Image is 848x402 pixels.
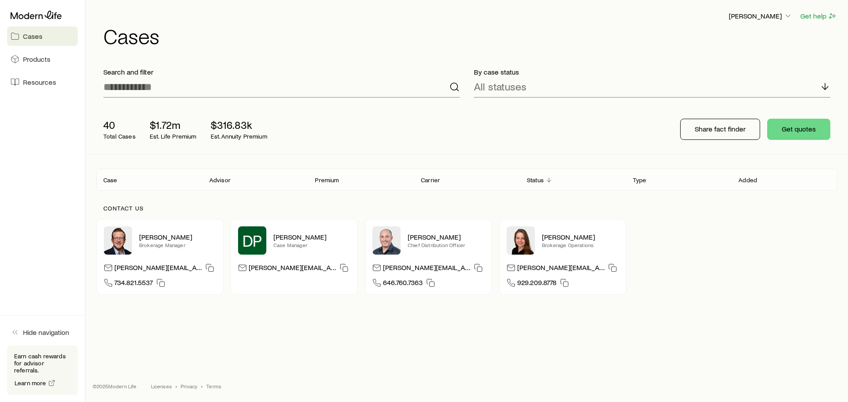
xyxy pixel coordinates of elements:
[273,233,350,241] p: [PERSON_NAME]
[14,353,71,374] p: Earn cash rewards for advisor referrals.
[103,133,136,140] p: Total Cases
[23,32,42,41] span: Cases
[421,177,440,184] p: Carrier
[383,263,470,275] p: [PERSON_NAME][EMAIL_ADDRESS][DOMAIN_NAME]
[23,328,69,337] span: Hide navigation
[96,169,837,191] div: Client cases
[15,380,46,386] span: Learn more
[211,133,267,140] p: Est. Annuity Premium
[114,263,202,275] p: [PERSON_NAME][EMAIL_ADDRESS][PERSON_NAME][DOMAIN_NAME]
[139,233,216,241] p: [PERSON_NAME]
[767,119,830,140] button: Get quotes
[507,226,535,255] img: Ellen Wall
[242,232,262,249] span: DP
[7,323,78,342] button: Hide navigation
[103,205,830,212] p: Contact us
[315,177,339,184] p: Premium
[527,177,544,184] p: Status
[517,278,556,290] span: 929.209.8778
[104,226,132,255] img: Matt Kaas
[7,49,78,69] a: Products
[150,119,197,131] p: $1.72m
[114,278,153,290] span: 734.821.5537
[728,11,793,22] button: [PERSON_NAME]
[273,241,350,248] p: Case Manager
[695,124,746,133] p: Share fact finder
[542,241,619,248] p: Brokerage Operations
[372,226,401,255] img: Dan Pierson
[103,25,837,46] h1: Cases
[201,383,203,390] span: •
[211,119,267,131] p: $316.83k
[800,11,837,21] button: Get help
[93,383,137,390] p: © 2025 Modern Life
[103,68,460,76] p: Search and filter
[150,133,197,140] p: Est. Life Premium
[249,263,336,275] p: [PERSON_NAME][EMAIL_ADDRESS][DOMAIN_NAME]
[542,233,619,241] p: [PERSON_NAME]
[408,241,485,248] p: Chief Distribution Officer
[680,119,760,140] button: Share fact finder
[23,55,50,64] span: Products
[474,80,526,93] p: All statuses
[139,241,216,248] p: Brokerage Manager
[738,177,757,184] p: Added
[517,263,605,275] p: [PERSON_NAME][EMAIL_ADDRESS][DOMAIN_NAME]
[474,68,830,76] p: By case status
[633,177,647,184] p: Type
[181,383,197,390] a: Privacy
[151,383,172,390] a: Licenses
[175,383,177,390] span: •
[383,278,423,290] span: 646.760.7363
[23,78,56,86] span: Resources
[408,233,485,241] p: [PERSON_NAME]
[7,26,78,46] a: Cases
[103,177,117,184] p: Case
[103,119,136,131] p: 40
[7,72,78,92] a: Resources
[729,11,792,20] p: [PERSON_NAME]
[7,346,78,395] div: Earn cash rewards for advisor referrals.Learn more
[206,383,221,390] a: Terms
[209,177,231,184] p: Advisor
